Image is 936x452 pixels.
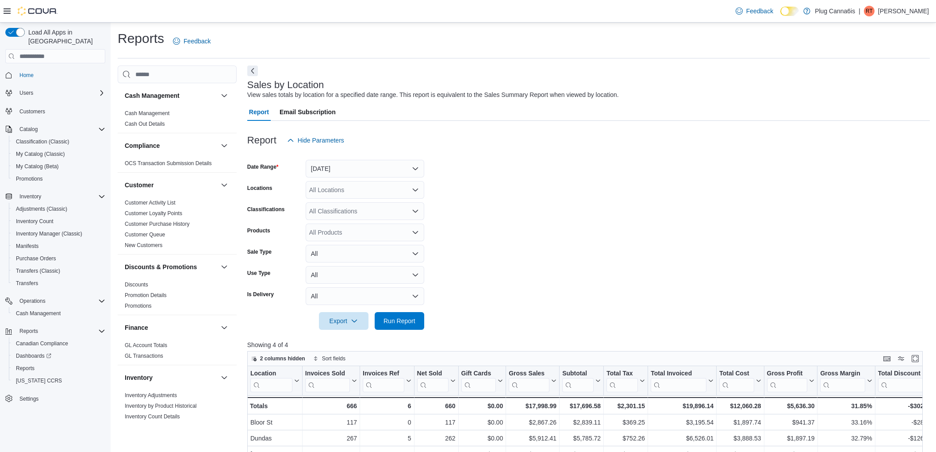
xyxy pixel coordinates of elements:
[878,370,925,392] div: Total Discount
[2,325,109,337] button: Reports
[247,185,272,192] label: Locations
[306,287,424,305] button: All
[219,372,230,383] button: Inventory
[12,351,55,361] a: Dashboards
[12,161,62,172] a: My Catalog (Beta)
[19,108,45,115] span: Customers
[184,37,211,46] span: Feedback
[562,370,601,392] button: Subtotal
[12,241,105,251] span: Manifests
[16,191,45,202] button: Inventory
[417,370,448,378] div: Net Sold
[125,292,167,299] span: Promotion Details
[16,267,60,274] span: Transfers (Classic)
[2,295,109,307] button: Operations
[9,160,109,173] button: My Catalog (Beta)
[9,252,109,265] button: Purchase Orders
[12,308,64,319] a: Cash Management
[910,353,921,364] button: Enter fullscreen
[280,103,336,121] span: Email Subscription
[250,417,299,428] div: Bloor St
[16,296,105,306] span: Operations
[324,312,363,330] span: Export
[247,90,619,100] div: View sales totals by location for a specified date range. This report is equivalent to the Sales ...
[9,173,109,185] button: Promotions
[12,136,73,147] a: Classification (Classic)
[125,221,190,227] a: Customer Purchase History
[767,370,807,392] div: Gross Profit
[125,342,167,349] span: GL Account Totals
[746,7,773,15] span: Feedback
[284,131,348,149] button: Hide Parameters
[9,203,109,215] button: Adjustments (Classic)
[12,375,65,386] a: [US_STATE] CCRS
[19,126,38,133] span: Catalog
[12,338,105,349] span: Canadian Compliance
[125,413,180,420] span: Inventory Count Details
[509,417,556,428] div: $2,867.26
[9,337,109,350] button: Canadian Compliance
[2,104,109,117] button: Customers
[12,375,105,386] span: Washington CCRS
[16,88,37,98] button: Users
[606,370,638,392] div: Total Tax
[815,6,855,16] p: Plug Canna6is
[651,417,714,428] div: $3,195.54
[125,120,165,127] span: Cash Out Details
[12,204,105,214] span: Adjustments (Classic)
[125,352,163,359] span: GL Transactions
[461,370,496,378] div: Gift Cards
[16,310,61,317] span: Cash Management
[820,370,865,378] div: Gross Margin
[310,353,349,364] button: Sort fields
[882,353,892,364] button: Keyboard shortcuts
[12,174,46,184] a: Promotions
[260,355,305,362] span: 2 columns hidden
[820,370,865,392] div: Gross Margin
[719,370,754,392] div: Total Cost
[305,401,357,411] div: 666
[780,7,799,16] input: Dark Mode
[878,6,929,16] p: [PERSON_NAME]
[12,161,105,172] span: My Catalog (Beta)
[363,370,404,378] div: Invoices Ref
[509,401,556,411] div: $17,998.99
[306,160,424,178] button: [DATE]
[16,352,51,359] span: Dashboards
[12,253,60,264] a: Purchase Orders
[306,266,424,284] button: All
[250,370,292,378] div: Location
[12,363,38,374] a: Reports
[820,433,872,444] div: 32.79%
[125,281,148,288] span: Discounts
[719,401,761,411] div: $12,060.28
[417,401,455,411] div: 660
[125,210,182,217] span: Customer Loyalty Points
[219,322,230,333] button: Finance
[118,158,237,172] div: Compliance
[16,151,65,158] span: My Catalog (Classic)
[2,392,109,405] button: Settings
[16,205,67,212] span: Adjustments (Classic)
[298,136,344,145] span: Hide Parameters
[125,402,197,410] span: Inventory by Product Historical
[16,163,59,170] span: My Catalog (Beta)
[125,160,212,166] a: OCS Transaction Submission Details
[461,370,496,392] div: Gift Card Sales
[12,216,105,227] span: Inventory Count
[651,370,714,392] button: Total Invoiced
[16,340,68,347] span: Canadian Compliance
[16,175,43,182] span: Promotions
[12,266,105,276] span: Transfers (Classic)
[767,433,814,444] div: $1,897.19
[125,392,177,399] span: Inventory Adjustments
[125,160,212,167] span: OCS Transaction Submission Details
[9,375,109,387] button: [US_STATE] CCRS
[412,208,419,215] button: Open list of options
[125,110,169,116] a: Cash Management
[247,80,324,90] h3: Sales by Location
[12,204,71,214] a: Adjustments (Classic)
[509,433,556,444] div: $5,912.41
[247,340,930,349] p: Showing 4 of 4
[125,263,217,271] button: Discounts & Promotions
